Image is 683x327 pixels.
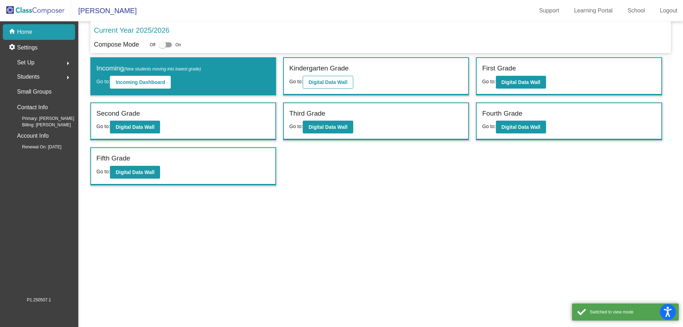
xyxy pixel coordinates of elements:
b: Digital Data Wall [502,79,540,85]
span: Off [150,42,155,48]
button: Digital Data Wall [496,121,546,133]
span: On [175,42,181,48]
mat-icon: home [9,28,17,36]
button: Digital Data Wall [110,121,160,133]
b: Digital Data Wall [116,169,154,175]
button: Digital Data Wall [303,76,353,89]
span: Billing: [PERSON_NAME] [11,122,71,128]
a: Learning Portal [568,5,619,16]
label: Incoming [96,63,201,74]
label: Fifth Grade [96,153,130,164]
button: Digital Data Wall [110,166,160,179]
span: Go to: [482,123,496,129]
span: Renewal On: [DATE] [11,144,61,150]
b: Digital Data Wall [308,79,347,85]
span: Students [17,72,39,82]
div: Switched to view mode [590,309,673,315]
b: Digital Data Wall [308,124,347,130]
label: Kindergarten Grade [289,63,349,74]
a: Support [534,5,565,16]
p: Account Info [17,131,49,141]
p: Compose Mode [94,40,139,49]
span: Go to: [96,169,110,174]
label: Third Grade [289,109,325,119]
p: Settings [17,43,38,52]
span: Go to: [96,79,110,84]
label: Fourth Grade [482,109,522,119]
b: Digital Data Wall [502,124,540,130]
button: Digital Data Wall [303,121,353,133]
p: Current Year 2025/2026 [94,25,169,36]
a: Logout [654,5,683,16]
b: Digital Data Wall [116,124,154,130]
span: Go to: [289,79,303,84]
mat-icon: arrow_right [64,59,72,68]
p: Small Groups [17,87,52,97]
span: Go to: [289,123,303,129]
button: Incoming Dashboard [110,76,171,89]
p: Home [17,28,32,36]
b: Incoming Dashboard [116,79,165,85]
span: [PERSON_NAME] [71,5,137,16]
span: Go to: [482,79,496,84]
label: Second Grade [96,109,140,119]
label: First Grade [482,63,516,74]
a: School [622,5,651,16]
span: (New students moving into lowest grade) [124,67,201,72]
button: Digital Data Wall [496,76,546,89]
mat-icon: arrow_right [64,73,72,82]
span: Go to: [96,123,110,129]
span: Set Up [17,58,35,68]
p: Contact Info [17,102,48,112]
mat-icon: settings [9,43,17,52]
span: Primary: [PERSON_NAME] [11,115,74,122]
